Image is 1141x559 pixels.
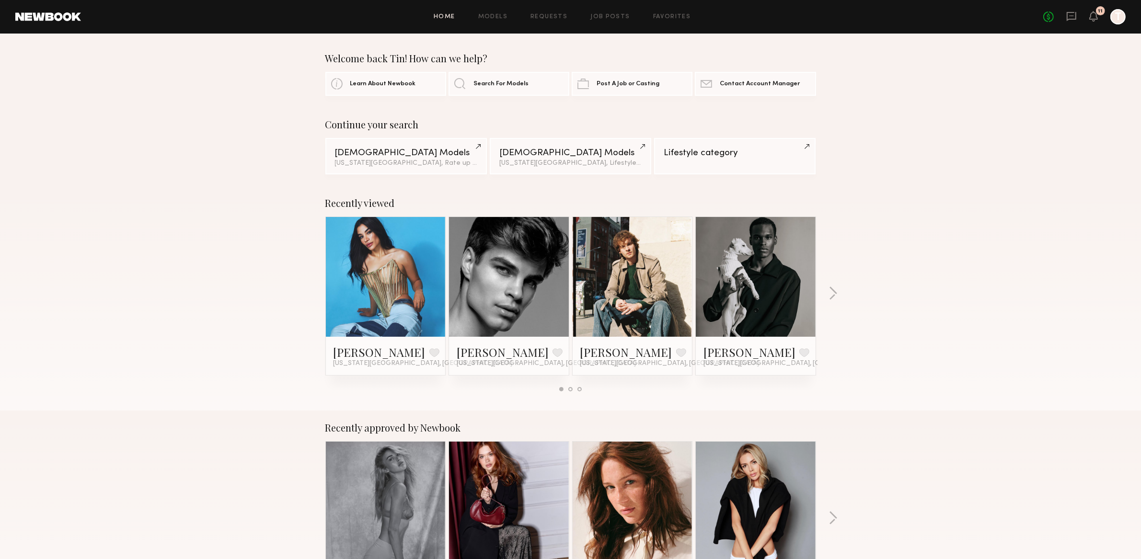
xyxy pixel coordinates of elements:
span: Learn About Newbook [350,81,416,87]
a: [PERSON_NAME] [334,344,426,360]
div: Recently viewed [325,197,816,209]
a: [DEMOGRAPHIC_DATA] Models[US_STATE][GEOGRAPHIC_DATA], Lifestyle category [490,138,651,174]
div: [US_STATE][GEOGRAPHIC_DATA], Rate up to $201 [335,160,477,167]
div: Welcome back Tin! How can we help? [325,53,816,64]
span: Search For Models [473,81,529,87]
div: [DEMOGRAPHIC_DATA] Models [335,148,477,158]
a: Requests [530,14,567,20]
a: T [1110,9,1126,24]
a: Favorites [653,14,691,20]
div: Continue your search [325,119,816,130]
div: [DEMOGRAPHIC_DATA] Models [499,148,642,158]
a: Home [434,14,455,20]
a: [PERSON_NAME] [457,344,549,360]
span: [US_STATE][GEOGRAPHIC_DATA], [GEOGRAPHIC_DATA] [334,360,513,367]
span: Contact Account Manager [720,81,800,87]
a: Search For Models [449,72,569,96]
div: Recently approved by Newbook [325,422,816,434]
div: Lifestyle category [664,148,806,158]
a: Post A Job or Casting [572,72,692,96]
a: Job Posts [590,14,630,20]
a: Lifestyle category [654,138,816,174]
span: [US_STATE][GEOGRAPHIC_DATA], [GEOGRAPHIC_DATA] [580,360,760,367]
a: [DEMOGRAPHIC_DATA] Models[US_STATE][GEOGRAPHIC_DATA], Rate up to $201 [325,138,487,174]
a: Models [478,14,507,20]
a: [PERSON_NAME] [580,344,672,360]
span: Post A Job or Casting [597,81,659,87]
a: Contact Account Manager [695,72,816,96]
span: [US_STATE][GEOGRAPHIC_DATA], [GEOGRAPHIC_DATA] [457,360,636,367]
div: [US_STATE][GEOGRAPHIC_DATA], Lifestyle category [499,160,642,167]
span: [US_STATE][GEOGRAPHIC_DATA], [GEOGRAPHIC_DATA] [703,360,883,367]
a: [PERSON_NAME] [703,344,795,360]
a: Learn About Newbook [325,72,446,96]
div: 11 [1098,9,1103,14]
